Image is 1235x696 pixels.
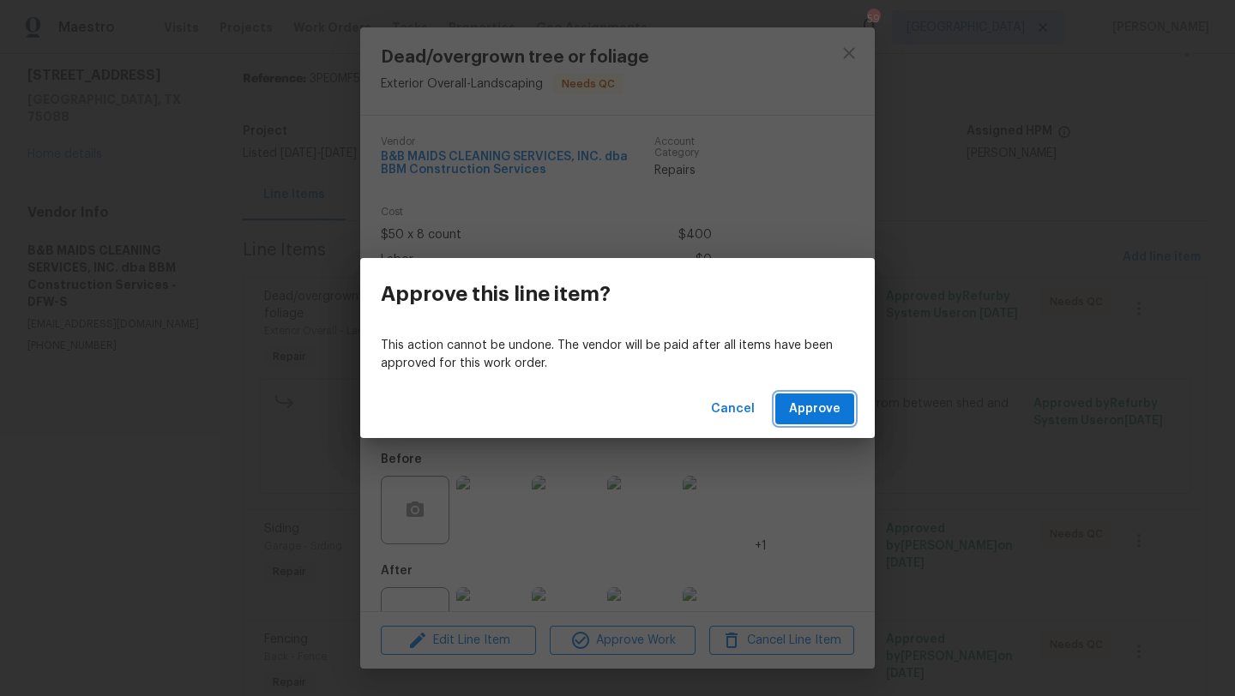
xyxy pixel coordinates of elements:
button: Approve [775,393,854,425]
span: Cancel [711,399,755,420]
span: Approve [789,399,840,420]
h3: Approve this line item? [381,282,611,306]
p: This action cannot be undone. The vendor will be paid after all items have been approved for this... [381,337,854,373]
button: Cancel [704,393,762,425]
